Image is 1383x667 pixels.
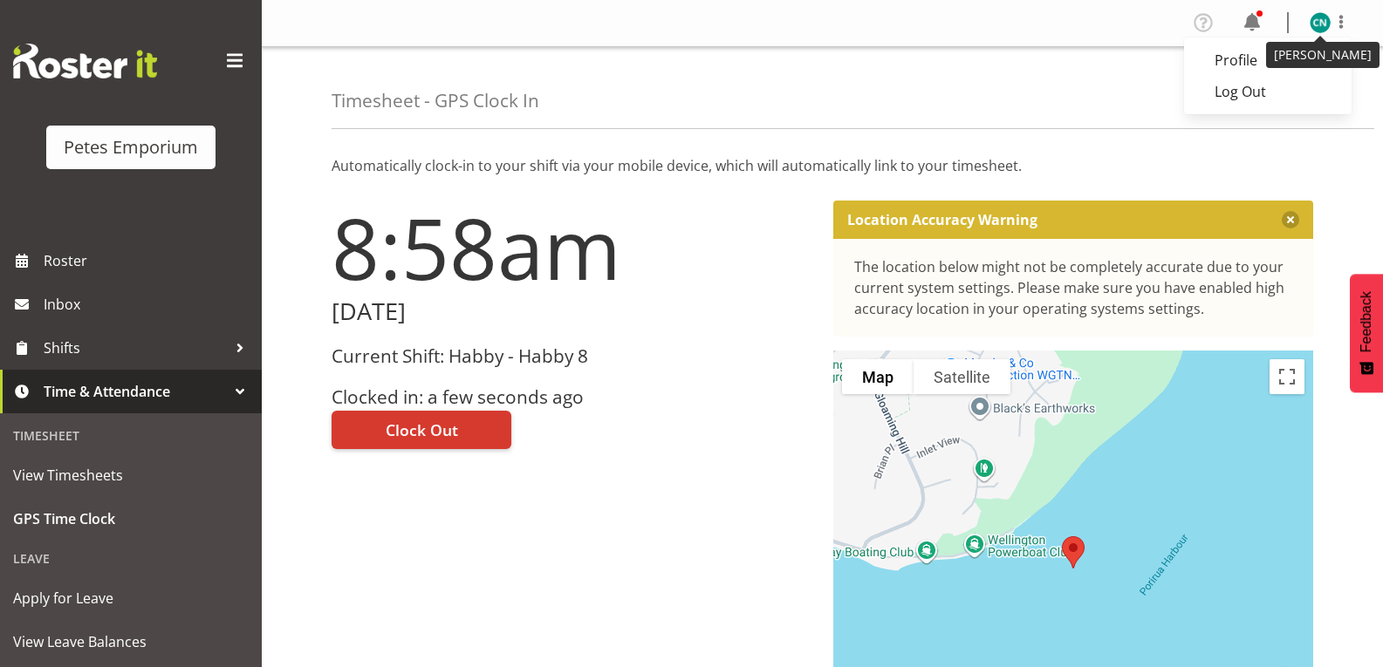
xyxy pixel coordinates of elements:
span: Shifts [44,335,227,361]
span: View Leave Balances [13,629,249,655]
div: The location below might not be completely accurate due to your current system settings. Please m... [854,256,1293,319]
a: View Leave Balances [4,620,257,664]
button: Show street map [842,359,914,394]
div: Timesheet [4,418,257,453]
button: Close message [1282,211,1299,228]
button: Toggle fullscreen view [1270,359,1304,394]
span: Apply for Leave [13,585,249,611]
div: Petes Emporium [64,134,198,160]
a: View Timesheets [4,453,257,497]
h2: [DATE] [332,298,812,325]
div: Leave [4,541,257,576]
span: Inbox [44,291,253,317]
span: Time & Attendance [44,378,227,405]
span: View Timesheets [13,462,249,488]
h3: Current Shift: Habby - Habby 8 [332,346,812,366]
a: Apply for Leave [4,576,257,620]
span: GPS Time Clock [13,506,249,532]
span: Roster [44,248,253,274]
h4: Timesheet - GPS Clock In [332,91,539,111]
p: Automatically clock-in to your shift via your mobile device, which will automatically link to you... [332,155,1313,176]
a: GPS Time Clock [4,497,257,541]
span: Clock Out [386,419,458,441]
p: Location Accuracy Warning [847,211,1037,228]
img: christine-neville11214.jpg [1310,12,1331,33]
h1: 8:58am [332,201,812,295]
span: Feedback [1359,291,1374,352]
img: Rosterit website logo [13,44,157,78]
button: Show satellite imagery [914,359,1010,394]
h3: Clocked in: a few seconds ago [332,387,812,407]
button: Clock Out [332,411,511,449]
a: Profile [1184,44,1352,76]
a: Log Out [1184,76,1352,107]
button: Feedback - Show survey [1350,274,1383,392]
